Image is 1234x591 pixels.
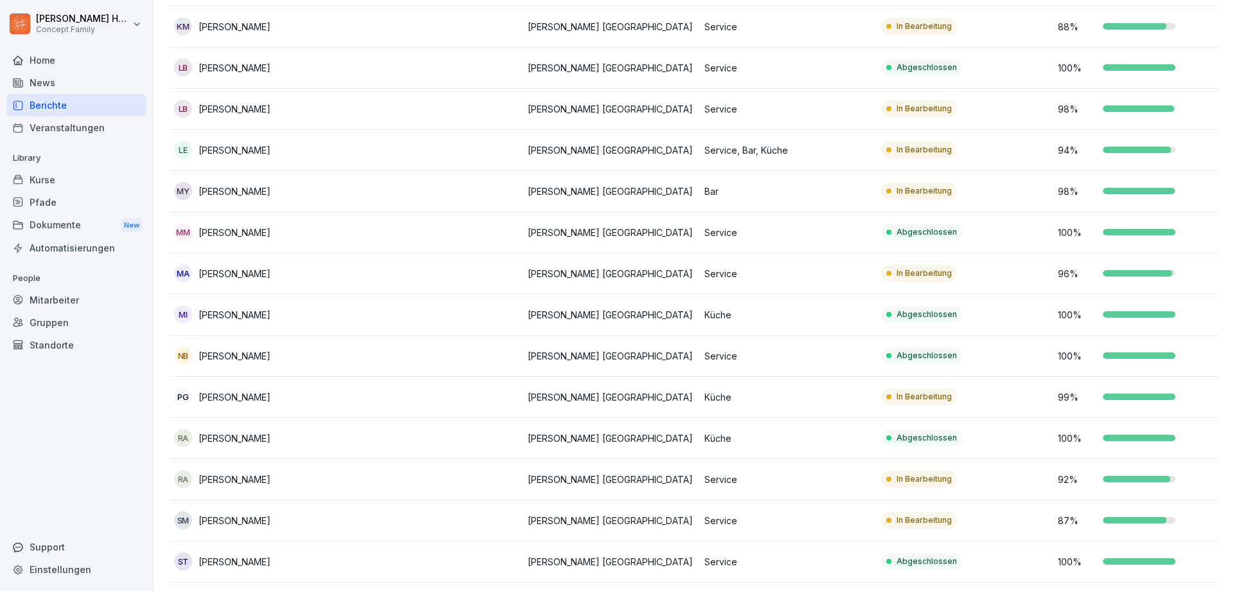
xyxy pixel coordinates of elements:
div: MI [174,305,192,323]
p: [PERSON_NAME] [199,61,271,75]
p: [PERSON_NAME] [GEOGRAPHIC_DATA] [528,20,694,33]
p: Service, Bar, Küche [704,143,871,157]
p: [PERSON_NAME] [GEOGRAPHIC_DATA] [528,102,694,116]
p: Service [704,20,871,33]
p: Service [704,349,871,363]
p: [PERSON_NAME] [199,514,271,527]
div: KM [174,17,192,35]
div: Dokumente [6,214,147,237]
div: LE [174,141,192,159]
p: [PERSON_NAME] [199,102,271,116]
div: RA [174,429,192,447]
a: Standorte [6,334,147,356]
p: Küche [704,390,871,404]
p: Bar [704,185,871,198]
div: Veranstaltungen [6,116,147,139]
div: Support [6,536,147,558]
p: Abgeschlossen [897,62,957,73]
p: [PERSON_NAME] [GEOGRAPHIC_DATA] [528,143,694,157]
p: In Bearbeitung [897,185,952,197]
div: ST [174,552,192,570]
p: Küche [704,308,871,322]
p: Service [704,61,871,75]
p: 100 % [1058,349,1096,363]
p: Service [704,514,871,527]
p: [PERSON_NAME] [GEOGRAPHIC_DATA] [528,349,694,363]
p: In Bearbeitung [897,103,952,114]
p: [PERSON_NAME] [199,267,271,280]
p: 87 % [1058,514,1096,527]
div: LB [174,100,192,118]
p: Service [704,267,871,280]
p: [PERSON_NAME] [199,349,271,363]
a: Mitarbeiter [6,289,147,311]
p: 100 % [1058,308,1096,322]
p: [PERSON_NAME] [GEOGRAPHIC_DATA] [528,61,694,75]
p: Service [704,555,871,568]
p: [PERSON_NAME] [GEOGRAPHIC_DATA] [528,555,694,568]
p: In Bearbeitung [897,144,952,156]
p: [PERSON_NAME] [GEOGRAPHIC_DATA] [528,514,694,527]
a: News [6,71,147,94]
p: [PERSON_NAME] [199,226,271,239]
div: PG [174,388,192,406]
p: Abgeschlossen [897,432,957,444]
p: In Bearbeitung [897,514,952,526]
p: Abgeschlossen [897,556,957,567]
p: 100 % [1058,61,1096,75]
a: Berichte [6,94,147,116]
p: [PERSON_NAME] [GEOGRAPHIC_DATA] [528,185,694,198]
p: [PERSON_NAME] [GEOGRAPHIC_DATA] [528,226,694,239]
p: 92 % [1058,473,1096,486]
p: 100 % [1058,432,1096,445]
p: [PERSON_NAME] [199,390,271,404]
p: In Bearbeitung [897,21,952,32]
p: [PERSON_NAME] [199,432,271,445]
p: Abgeschlossen [897,350,957,361]
a: Home [6,49,147,71]
p: 100 % [1058,555,1096,568]
p: Service [704,102,871,116]
p: Service [704,226,871,239]
div: LB [174,59,192,77]
p: 98 % [1058,102,1096,116]
p: [PERSON_NAME] [GEOGRAPHIC_DATA] [528,390,694,404]
p: [PERSON_NAME] [199,20,271,33]
div: MA [174,264,192,282]
div: MY [174,182,192,200]
p: [PERSON_NAME] [GEOGRAPHIC_DATA] [528,432,694,445]
p: [PERSON_NAME] [GEOGRAPHIC_DATA] [528,473,694,486]
p: Abgeschlossen [897,309,957,320]
a: DokumenteNew [6,214,147,237]
a: Einstellungen [6,558,147,581]
p: Service [704,473,871,486]
div: New [121,218,143,233]
p: [PERSON_NAME] [199,185,271,198]
p: [PERSON_NAME] [199,308,271,322]
a: Gruppen [6,311,147,334]
p: [PERSON_NAME] Huttarsch [36,14,130,24]
p: 98 % [1058,185,1096,198]
p: In Bearbeitung [897,391,952,403]
p: 94 % [1058,143,1096,157]
div: Automatisierungen [6,237,147,259]
p: 99 % [1058,390,1096,404]
div: NB [174,347,192,365]
p: Library [6,148,147,168]
p: [PERSON_NAME] [199,143,271,157]
a: Kurse [6,168,147,191]
p: 96 % [1058,267,1096,280]
p: 88 % [1058,20,1096,33]
p: Abgeschlossen [897,226,957,238]
p: [PERSON_NAME] [199,473,271,486]
p: Concept Family [36,25,130,34]
a: Pfade [6,191,147,214]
